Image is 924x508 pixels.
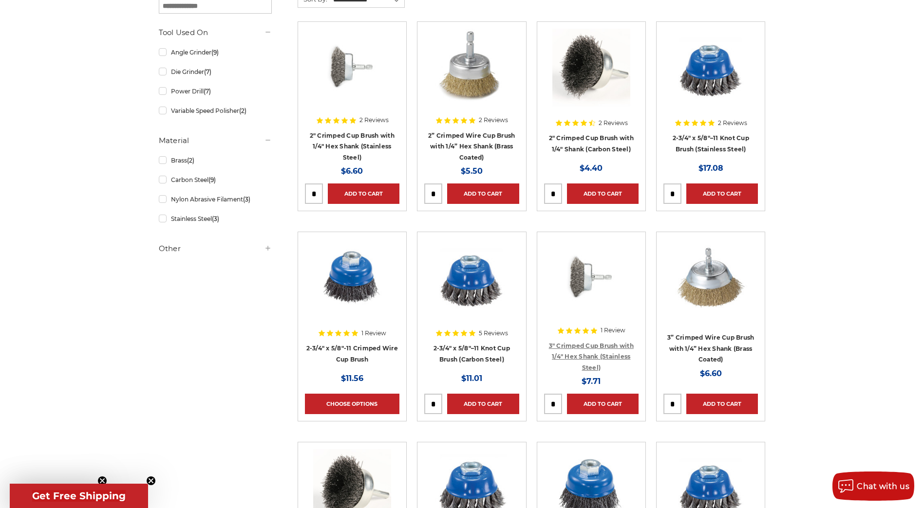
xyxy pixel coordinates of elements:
[159,191,272,208] a: Nylon Abrasive Filament
[239,107,246,114] span: (2)
[159,63,272,80] a: Die Grinder
[305,29,399,123] a: 2" Crimped Cup Brush 193220B
[341,166,363,176] span: $6.60
[698,163,723,173] span: $17.08
[433,239,510,317] img: 2-3/4″ x 5/8″–11 Knot Cup Brush (Carbon Steel)
[159,152,272,169] a: Brass
[159,102,272,119] a: Variable Speed Polisher
[567,183,639,204] a: Add to Cart
[582,377,601,386] span: $7.71
[672,29,750,107] img: 2-3/4″ x 5/8″–11 Knot Cup Brush (Stainless Steel)
[159,135,272,146] h5: Material
[10,484,148,508] div: Get Free ShippingClose teaser
[447,394,519,414] a: Add to Cart
[313,239,391,317] img: 2-3/4" x 5/8"-11 Crimped Wire Cup Brush
[424,29,519,123] a: 2" brass crimped wire cup brush with 1/4" hex shank
[328,183,399,204] a: Add to Cart
[211,49,219,56] span: (9)
[434,345,510,363] a: 2-3/4″ x 5/8″–11 Knot Cup Brush (Carbon Steel)
[544,29,639,123] a: Crimped Wire Cup Brush with Shank
[212,215,219,222] span: (3)
[663,239,758,333] a: 3" Crimped Cup Brush with Brass Bristles and 1/4 Inch Hex Shank
[686,394,758,414] a: Add to Cart
[310,132,395,161] a: 2" Crimped Cup Brush with 1/4" Hex Shank (Stainless Steel)
[306,345,398,363] a: 2-3/4" x 5/8"-11 Crimped Wire Cup Brush
[599,120,628,126] span: 2 Reviews
[479,330,508,336] span: 5 Reviews
[305,239,399,333] a: 2-3/4" x 5/8"-11 Crimped Wire Cup Brush
[146,476,156,486] button: Close teaser
[159,44,272,61] a: Angle Grinder
[341,374,363,383] span: $11.56
[159,210,272,227] a: Stainless Steel
[159,243,272,254] h5: Other
[832,472,914,501] button: Chat with us
[552,239,630,317] img: 3" Crimped Cup Brush with 1/4" Hex Shank
[544,239,639,333] a: 3" Crimped Cup Brush with 1/4" Hex Shank
[187,157,194,164] span: (2)
[159,27,272,38] h5: Tool Used On
[857,482,909,491] span: Chat with us
[204,68,211,75] span: (7)
[549,342,634,371] a: 3" Crimped Cup Brush with 1/4" Hex Shank (Stainless Steel)
[672,239,750,317] img: 3" Crimped Cup Brush with Brass Bristles and 1/4 Inch Hex Shank
[580,163,603,173] span: $4.40
[686,183,758,204] a: Add to Cart
[718,120,747,126] span: 2 Reviews
[159,171,272,188] a: Carbon Steel
[424,239,519,333] a: 2-3/4″ x 5/8″–11 Knot Cup Brush (Carbon Steel)
[159,83,272,100] a: Power Drill
[204,88,211,95] span: (7)
[700,369,722,378] span: $6.60
[549,134,634,153] a: 2" Crimped Cup Brush with 1/4" Shank (Carbon Steel)
[97,476,107,486] button: Close teaser
[461,166,483,176] span: $5.50
[461,374,482,383] span: $11.01
[552,29,630,107] img: Crimped Wire Cup Brush with Shank
[32,490,126,502] span: Get Free Shipping
[667,334,754,363] a: 3” Crimped Wire Cup Brush with 1/4” Hex Shank (Brass Coated)
[673,134,749,153] a: 2-3/4″ x 5/8″–11 Knot Cup Brush (Stainless Steel)
[208,176,216,183] span: (9)
[447,183,519,204] a: Add to Cart
[567,394,639,414] a: Add to Cart
[313,29,391,107] img: 2" Crimped Cup Brush 193220B
[305,394,399,414] a: Choose Options
[361,330,386,336] span: 1 Review
[243,196,250,203] span: (3)
[428,132,515,161] a: 2” Crimped Wire Cup Brush with 1/4” Hex Shank (Brass Coated)
[433,29,510,107] img: 2" brass crimped wire cup brush with 1/4" hex shank
[663,29,758,123] a: 2-3/4″ x 5/8″–11 Knot Cup Brush (Stainless Steel)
